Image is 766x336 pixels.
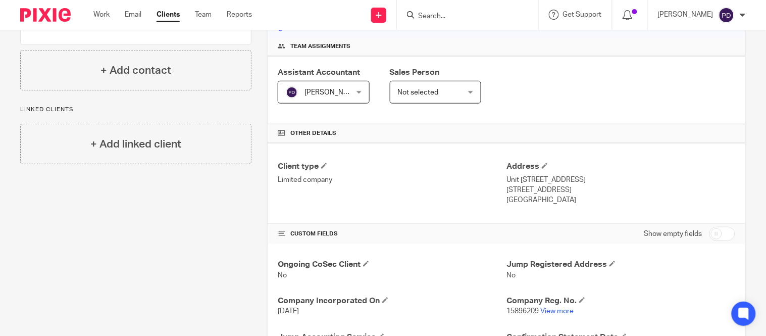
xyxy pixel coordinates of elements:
h4: Company Incorporated On [278,296,506,306]
span: [DATE] [278,308,299,315]
img: Pixie [20,8,71,22]
span: No [506,272,516,279]
span: Assistant Accountant [278,68,360,76]
span: Sales Person [390,68,440,76]
h4: Company Reg. No. [506,296,735,306]
h4: Address [506,161,735,172]
span: Team assignments [290,42,350,51]
p: Linked clients [20,106,251,114]
span: Other details [290,129,336,137]
h4: Ongoing CoSec Client [278,259,506,270]
span: No [278,272,287,279]
h4: CUSTOM FIELDS [278,230,506,238]
span: 15896209 [506,308,539,315]
a: View more [540,308,574,315]
a: Reports [227,10,252,20]
p: Unit [STREET_ADDRESS] [506,175,735,185]
h4: Jump Registered Address [506,259,735,270]
h4: Client type [278,161,506,172]
h4: + Add linked client [90,136,181,152]
a: Work [93,10,110,20]
span: [PERSON_NAME] [304,89,360,96]
p: [STREET_ADDRESS] [506,185,735,195]
label: Show empty fields [644,229,702,239]
img: svg%3E [286,86,298,99]
span: Get Support [563,11,602,18]
span: Not selected [398,89,439,96]
h4: + Add contact [100,63,171,78]
p: Limited company [278,175,506,185]
a: Clients [157,10,180,20]
p: [GEOGRAPHIC_DATA] [506,195,735,205]
a: Email [125,10,141,20]
a: Team [195,10,212,20]
img: svg%3E [719,7,735,23]
p: [PERSON_NAME] [658,10,713,20]
input: Search [417,12,508,21]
